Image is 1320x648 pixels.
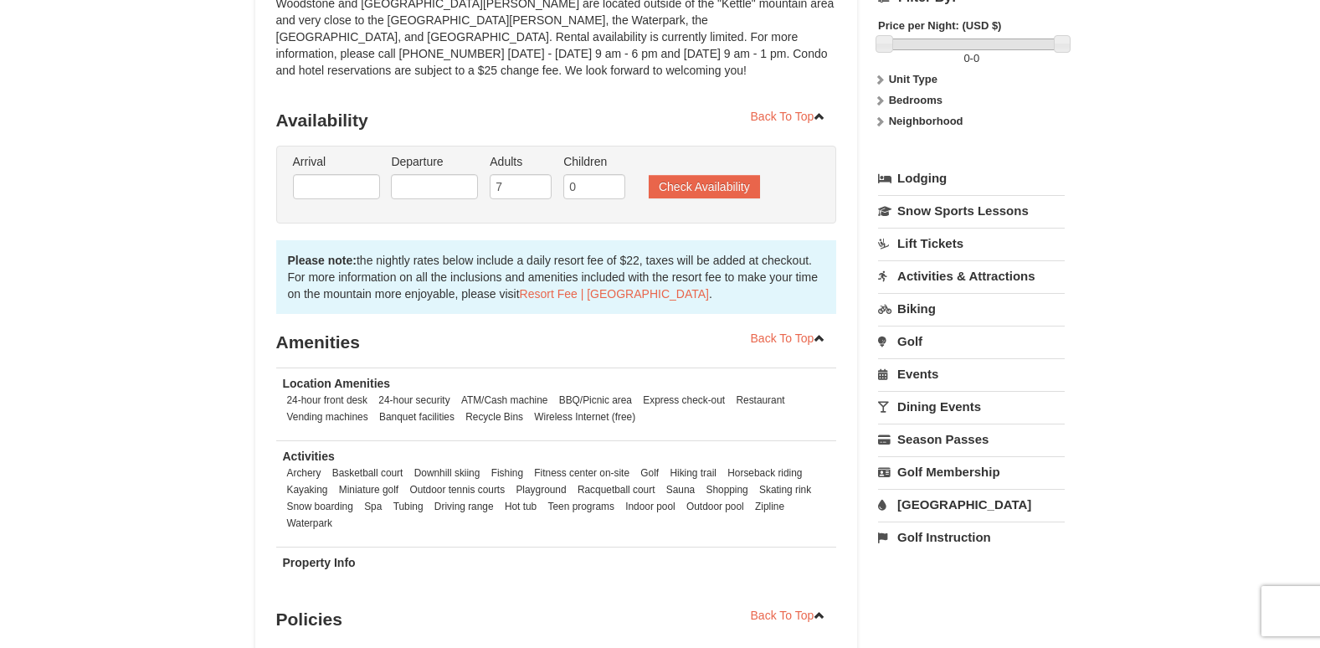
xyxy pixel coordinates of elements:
[288,254,357,267] strong: Please note:
[501,498,541,515] li: Hot tub
[511,481,570,498] li: Playground
[283,450,335,463] strong: Activities
[520,287,709,301] a: Resort Fee | [GEOGRAPHIC_DATA]
[751,498,788,515] li: Zipline
[276,603,837,636] h3: Policies
[740,603,837,628] a: Back To Top
[740,104,837,129] a: Back To Top
[682,498,748,515] li: Outdoor pool
[283,498,357,515] li: Snow boarding
[283,377,391,390] strong: Location Amenities
[732,392,788,409] li: Restaurant
[639,392,729,409] li: Express check-out
[283,481,332,498] li: Kayaking
[740,326,837,351] a: Back To Top
[293,153,380,170] label: Arrival
[375,409,459,425] li: Banquet facilities
[544,498,619,515] li: Teen programs
[328,465,408,481] li: Basketball court
[649,175,760,198] button: Check Availability
[335,481,403,498] li: Miniature golf
[878,163,1065,193] a: Lodging
[283,409,372,425] li: Vending machines
[755,481,815,498] li: Skating rink
[461,409,527,425] li: Recycle Bins
[878,195,1065,226] a: Snow Sports Lessons
[963,52,969,64] span: 0
[878,260,1065,291] a: Activities & Attractions
[283,515,336,532] li: Waterpark
[621,498,680,515] li: Indoor pool
[360,498,386,515] li: Spa
[276,240,837,314] div: the nightly rates below include a daily resort fee of $22, taxes will be added at checkout. For m...
[487,465,527,481] li: Fishing
[889,73,937,85] strong: Unit Type
[283,392,372,409] li: 24-hour front desk
[878,489,1065,520] a: [GEOGRAPHIC_DATA]
[973,52,979,64] span: 0
[374,392,454,409] li: 24-hour security
[430,498,498,515] li: Driving range
[878,358,1065,389] a: Events
[878,228,1065,259] a: Lift Tickets
[283,556,356,569] strong: Property Info
[701,481,752,498] li: Shopping
[573,481,660,498] li: Racquetball court
[391,153,478,170] label: Departure
[555,392,636,409] li: BBQ/Picnic area
[878,326,1065,357] a: Golf
[878,456,1065,487] a: Golf Membership
[878,293,1065,324] a: Biking
[563,153,625,170] label: Children
[889,115,963,127] strong: Neighborhood
[889,94,942,106] strong: Bedrooms
[878,424,1065,455] a: Season Passes
[410,465,485,481] li: Downhill skiing
[636,465,663,481] li: Golf
[878,391,1065,422] a: Dining Events
[723,465,806,481] li: Horseback riding
[878,522,1065,553] a: Golf Instruction
[530,409,639,425] li: Wireless Internet (free)
[878,50,1065,67] label: -
[389,498,428,515] li: Tubing
[276,326,837,359] h3: Amenities
[457,392,552,409] li: ATM/Cash machine
[878,19,1001,32] strong: Price per Night: (USD $)
[490,153,552,170] label: Adults
[405,481,509,498] li: Outdoor tennis courts
[276,104,837,137] h3: Availability
[662,481,699,498] li: Sauna
[530,465,634,481] li: Fitness center on-site
[283,465,326,481] li: Archery
[665,465,721,481] li: Hiking trail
